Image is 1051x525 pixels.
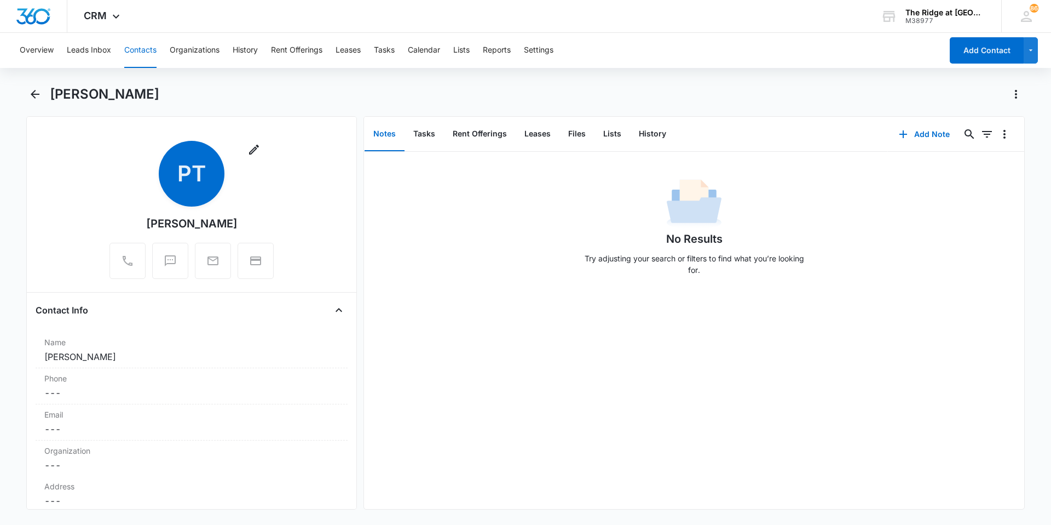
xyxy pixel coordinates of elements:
[36,304,88,317] h4: Contact Info
[330,301,348,319] button: Close
[233,33,258,68] button: History
[44,481,339,492] label: Address
[950,37,1024,64] button: Add Contact
[516,117,559,151] button: Leases
[44,494,339,507] dd: ---
[36,332,348,368] div: Name[PERSON_NAME]
[44,459,339,472] dd: ---
[44,350,339,363] dd: [PERSON_NAME]
[124,33,157,68] button: Contacts
[159,141,224,207] span: PT
[1030,4,1038,13] div: notifications count
[26,85,43,103] button: Back
[36,441,348,476] div: Organization---
[44,386,339,400] dd: ---
[44,423,339,436] dd: ---
[1030,4,1038,13] span: 86
[44,336,339,348] label: Name
[453,33,470,68] button: Lists
[36,404,348,441] div: Email---
[408,33,440,68] button: Calendar
[44,409,339,420] label: Email
[44,373,339,384] label: Phone
[594,117,630,151] button: Lists
[996,125,1013,143] button: Overflow Menu
[365,117,405,151] button: Notes
[905,17,985,25] div: account id
[374,33,395,68] button: Tasks
[36,368,348,404] div: Phone---
[666,231,723,247] h1: No Results
[44,445,339,456] label: Organization
[67,33,111,68] button: Leads Inbox
[36,476,348,512] div: Address---
[978,125,996,143] button: Filters
[170,33,220,68] button: Organizations
[1007,85,1025,103] button: Actions
[483,33,511,68] button: Reports
[905,8,985,17] div: account name
[630,117,675,151] button: History
[84,10,107,21] span: CRM
[579,253,809,276] p: Try adjusting your search or filters to find what you’re looking for.
[50,86,159,102] h1: [PERSON_NAME]
[271,33,322,68] button: Rent Offerings
[961,125,978,143] button: Search...
[524,33,553,68] button: Settings
[20,33,54,68] button: Overview
[146,215,238,232] div: [PERSON_NAME]
[888,121,961,147] button: Add Note
[336,33,361,68] button: Leases
[405,117,444,151] button: Tasks
[667,176,721,231] img: No Data
[444,117,516,151] button: Rent Offerings
[559,117,594,151] button: Files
